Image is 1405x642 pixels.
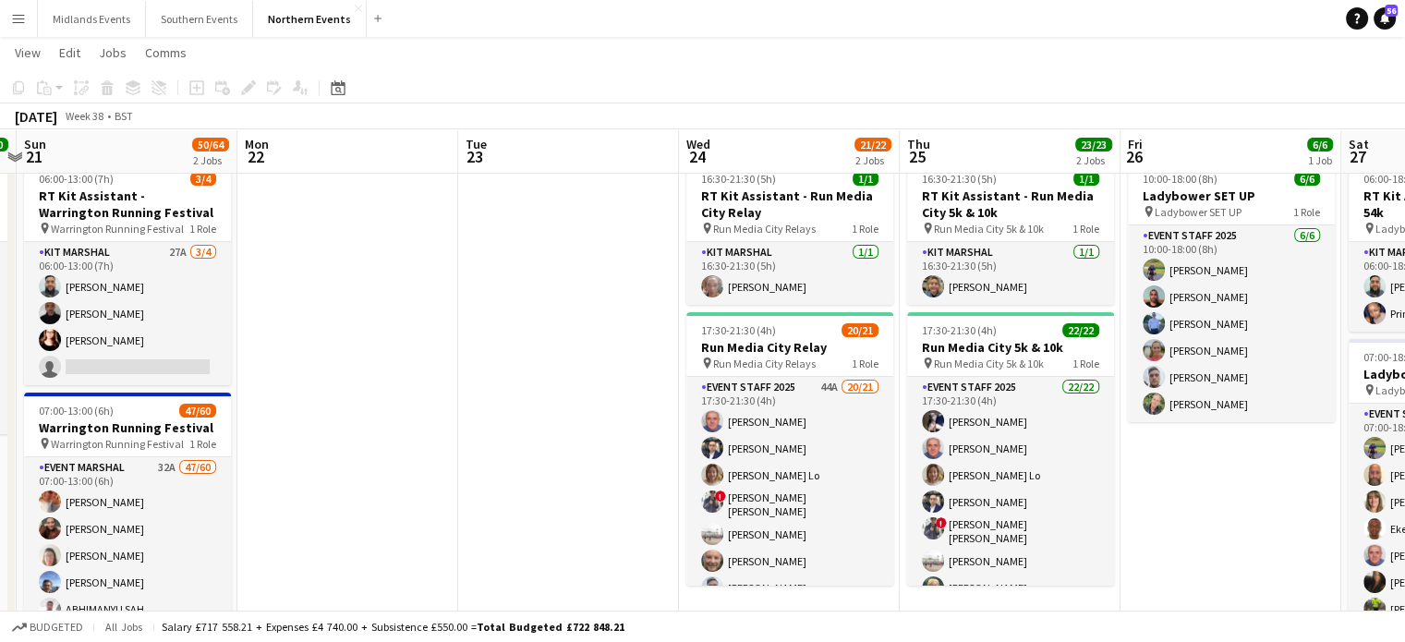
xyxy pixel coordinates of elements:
span: Comms [145,44,187,61]
a: 56 [1374,7,1396,30]
button: Southern Events [146,1,253,37]
a: Edit [52,41,88,65]
div: BST [115,109,133,123]
a: Jobs [91,41,134,65]
a: Comms [138,41,194,65]
span: 56 [1385,5,1398,17]
div: Salary £717 558.21 + Expenses £4 740.00 + Subsistence £550.00 = [162,620,624,634]
button: Budgeted [9,617,86,637]
span: Edit [59,44,80,61]
div: [DATE] [15,107,57,126]
span: Total Budgeted £722 848.21 [477,620,624,634]
a: View [7,41,48,65]
button: Northern Events [253,1,367,37]
span: Budgeted [30,621,83,634]
span: View [15,44,41,61]
button: Midlands Events [38,1,146,37]
span: All jobs [102,620,146,634]
span: Jobs [99,44,127,61]
span: Week 38 [61,109,107,123]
